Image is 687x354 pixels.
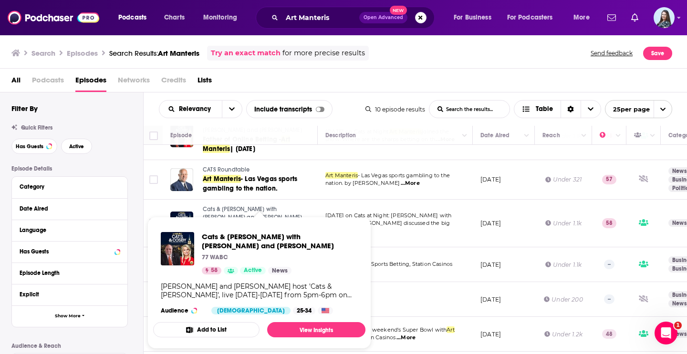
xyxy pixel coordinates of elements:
[159,106,222,112] button: open menu
[159,100,242,118] h2: Choose List sort
[654,7,675,28] button: Show profile menu
[69,144,84,149] span: Active
[365,106,425,113] div: 10 episode results
[390,6,407,15] span: New
[198,72,212,92] a: Lists
[480,219,501,227] p: [DATE]
[109,49,199,58] a: Search Results:Art Manteris
[20,202,120,214] button: Date Aired
[454,11,491,24] span: For Business
[325,172,358,179] span: Art Manteris
[348,334,396,341] span: of Station Casinos
[602,218,616,228] p: 58
[20,205,114,212] div: Date Aired
[293,307,315,314] div: 25-34
[11,343,128,349] p: Audience & Reach
[153,322,260,337] button: Add to List
[203,11,237,24] span: Monitoring
[654,7,675,28] span: Logged in as brookefortierpr
[605,100,672,118] button: open menu
[561,101,581,118] div: Sort Direction
[11,104,38,113] h2: Filter By
[567,10,602,25] button: open menu
[11,139,57,154] button: Has Guests
[202,232,358,250] span: Cats & [PERSON_NAME] with [PERSON_NAME] and [PERSON_NAME]
[655,322,677,344] iframe: Intercom live chat
[75,72,106,92] a: Episodes
[161,282,358,299] div: [PERSON_NAME] and [PERSON_NAME] host 'Cats & [PERSON_NAME]', live [DATE]-[DATE] from 5pm-6pm on W...
[161,72,186,92] span: Credits
[359,12,407,23] button: Open AdvancedNew
[179,106,214,112] span: Relevancy
[12,305,127,327] button: Show More
[112,10,159,25] button: open menu
[265,7,444,29] div: Search podcasts, credits, & more...
[20,288,120,300] button: Explicit
[654,7,675,28] img: User Profile
[364,15,403,20] span: Open Advanced
[480,175,501,183] p: [DATE]
[545,261,582,269] div: Under 1.1k
[674,322,682,329] span: 1
[401,180,420,187] span: ...More
[600,130,613,141] div: Power Score
[396,334,416,342] span: ...More
[325,130,356,141] div: Description
[507,11,553,24] span: For Podcasters
[203,174,316,193] a: Art Manteris- Las Vegas sports gambling to the nation.
[109,49,199,58] div: Search Results:
[67,49,98,58] h3: Episodes
[222,101,242,118] button: open menu
[573,11,590,24] span: More
[358,172,450,179] span: - Las Vegas sports gambling to the
[480,130,510,141] div: Date Aired
[602,329,616,339] p: 48
[325,212,451,219] span: [DATE] on Cats at Night: [PERSON_NAME] with
[588,46,635,61] button: Send feedback
[203,175,297,192] span: - Las Vegas sports gambling to the nation.
[203,166,250,173] span: CATS Roundtable
[246,100,333,118] div: Include transcripts
[31,49,55,58] h3: Search
[20,267,120,279] button: Episode Length
[211,307,291,314] div: [DEMOGRAPHIC_DATA]
[447,10,503,25] button: open menu
[325,180,400,186] span: nation. by [PERSON_NAME]
[118,72,150,92] span: Networks
[604,10,620,26] a: Show notifications dropdown
[627,10,642,26] a: Show notifications dropdown
[149,175,158,184] span: Toggle select row
[604,260,614,269] p: --
[268,267,291,274] a: News
[20,227,114,233] div: Language
[545,219,582,227] div: Under 1.1k
[161,232,194,265] img: Cats & Cosby with John Catsimatidis and Rita Cosby
[21,124,52,131] span: Quick Filters
[170,130,192,141] div: Episode
[203,206,302,221] span: Cats & [PERSON_NAME] with [PERSON_NAME] and [PERSON_NAME]
[20,224,120,236] button: Language
[325,220,450,226] span: guest host [PERSON_NAME] discussed the big
[459,130,470,142] button: Column Actions
[20,245,120,257] button: Has Guests
[325,326,447,333] span: We handicap this weekend's Super Bowl with
[282,10,359,25] input: Search podcasts, credits, & more...
[267,322,365,337] a: View Insights
[282,48,365,59] span: for more precise results
[16,144,43,149] span: Has Guests
[536,106,553,112] span: Table
[158,49,199,58] span: Art Manteris
[8,9,99,27] img: Podchaser - Follow, Share and Rate Podcasts
[158,10,190,25] a: Charts
[647,130,658,142] button: Column Actions
[514,100,601,118] button: Choose View
[447,326,455,333] span: Art
[602,175,616,184] p: 57
[325,261,452,267] span: Former Director, Sports Betting, Station Casinos
[118,11,146,24] span: Podcasts
[55,314,81,319] span: Show More
[20,181,120,192] button: Category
